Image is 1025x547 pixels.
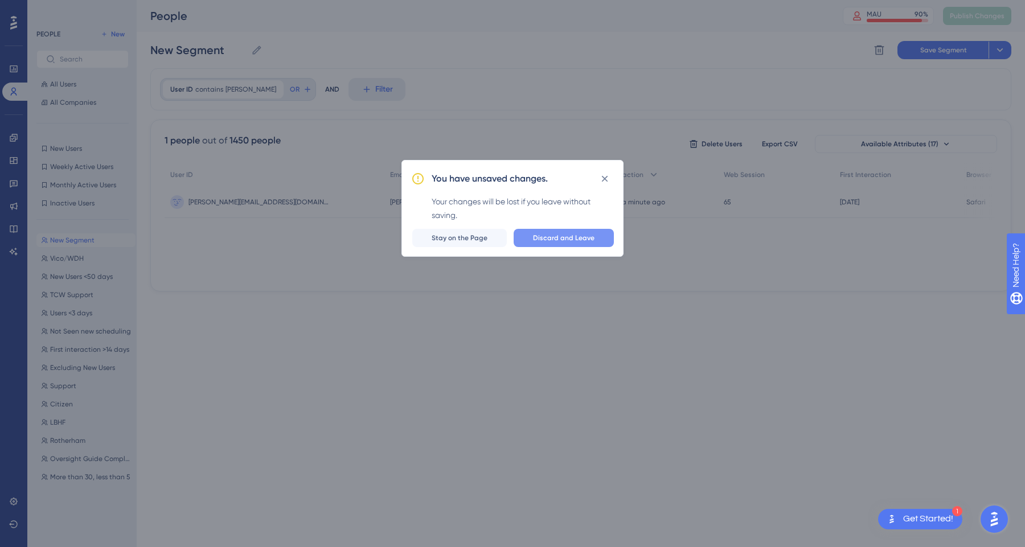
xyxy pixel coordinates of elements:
span: Discard and Leave [533,233,594,242]
img: launcher-image-alternative-text [885,512,899,526]
span: Stay on the Page [432,233,487,242]
h2: You have unsaved changes. [432,172,548,186]
div: Open Get Started! checklist, remaining modules: 1 [878,509,962,529]
div: 1 [952,506,962,516]
span: Need Help? [27,3,71,17]
div: Get Started! [903,513,953,525]
div: Your changes will be lost if you leave without saving. [432,195,614,222]
iframe: UserGuiding AI Assistant Launcher [977,502,1011,536]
